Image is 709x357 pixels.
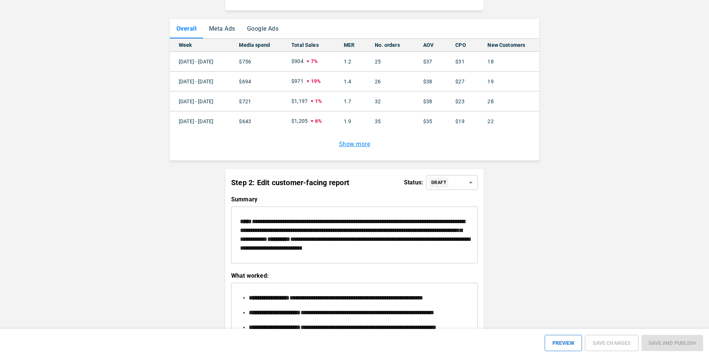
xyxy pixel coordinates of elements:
[446,111,479,131] td: $19
[414,91,446,111] td: $38
[366,39,414,52] th: No. orders
[335,72,366,91] td: 1.4
[366,111,414,131] td: 35
[241,19,285,38] button: Google Ads
[335,39,366,52] th: MER
[170,19,203,38] button: Overall
[230,39,282,52] th: Media spend
[240,217,469,253] div: rdw-editor
[335,91,366,111] td: 1.7
[414,72,446,91] td: $38
[479,91,539,111] td: 28
[203,19,241,38] button: Meta Ads
[404,179,423,187] p: Status:
[336,137,373,152] button: Show more
[366,72,414,91] td: 26
[232,207,477,263] div: rdw-wrapper
[414,111,446,131] td: $35
[366,52,414,72] td: 25
[311,77,321,85] p: 19%
[414,52,446,72] td: $37
[366,91,414,111] td: 32
[291,97,308,105] p: $1,197
[231,177,349,188] p: Step 2: Edit customer-facing report
[291,77,304,85] p: $971
[479,72,539,91] td: 19
[232,283,477,342] div: rdw-wrapper
[479,52,539,72] td: 18
[545,335,582,351] button: PREVIEW
[446,91,479,111] td: $23
[335,52,366,72] td: 1.2
[446,72,479,91] td: $27
[170,91,230,111] td: [DATE] - [DATE]
[311,58,318,65] p: 7%
[170,111,230,131] td: [DATE] - [DATE]
[429,178,448,188] div: DRAFT
[231,272,478,280] p: What worked:
[230,91,282,111] td: $721
[335,111,366,131] td: 1.9
[479,39,539,52] th: New Customers
[291,58,304,65] p: $904
[446,52,479,72] td: $31
[291,117,308,125] p: $1,205
[230,52,282,72] td: $756
[414,39,446,52] th: AOV
[230,111,282,131] td: $643
[315,97,322,105] p: 1%
[479,111,539,131] td: 22
[446,39,479,52] th: CPO
[231,196,478,204] p: Summary
[170,39,230,52] th: Week
[240,294,469,332] div: rdw-editor
[230,72,282,91] td: $694
[170,52,230,72] td: [DATE] - [DATE]
[315,117,322,125] p: 6%
[170,72,230,91] td: [DATE] - [DATE]
[282,39,335,52] th: Total Sales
